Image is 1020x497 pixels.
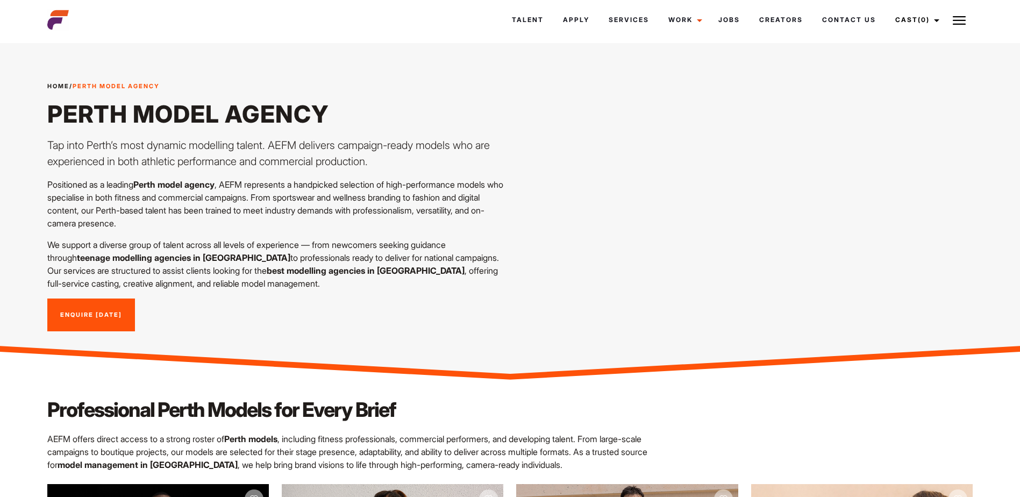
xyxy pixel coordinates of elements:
[47,82,69,90] a: Home
[47,137,504,169] p: Tap into Perth’s most dynamic modelling talent. AEFM delivers campaign-ready models who are exper...
[812,5,886,34] a: Contact Us
[47,299,135,332] a: Enquire [DATE]
[267,265,465,276] strong: best modelling agencies in [GEOGRAPHIC_DATA]
[224,434,277,444] strong: Perth models
[918,16,930,24] span: (0)
[953,14,966,27] img: Burger icon
[47,178,504,230] p: Positioned as a leading , AEFM represents a handpicked selection of high-performance models who s...
[47,432,660,471] p: AEFM offers direct access to a strong roster of , including fitness professionals, commercial per...
[502,5,553,34] a: Talent
[47,9,69,31] img: cropped-aefm-brand-fav-22-square.png
[709,5,750,34] a: Jobs
[750,5,812,34] a: Creators
[77,252,290,263] strong: teenage modelling agencies in [GEOGRAPHIC_DATA]
[73,82,160,90] strong: Perth Model Agency
[58,459,238,470] strong: model management in [GEOGRAPHIC_DATA]
[47,82,160,91] span: /
[133,179,215,190] strong: Perth model agency
[659,5,709,34] a: Work
[886,5,946,34] a: Cast(0)
[47,238,504,290] p: We support a diverse group of talent across all levels of experience — from newcomers seeking gui...
[47,396,660,424] h2: Professional Perth Models for Every Brief
[47,100,504,129] h1: Perth Model Agency
[553,5,599,34] a: Apply
[599,5,659,34] a: Services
